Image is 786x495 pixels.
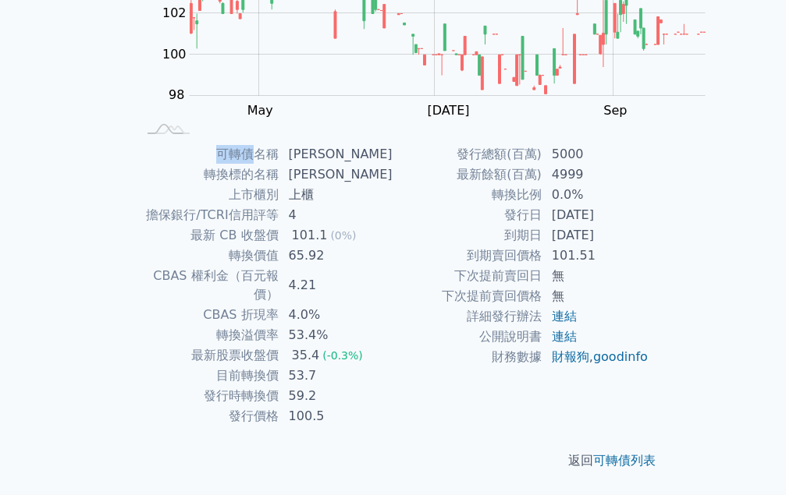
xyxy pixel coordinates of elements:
[137,325,279,345] td: 轉換溢價率
[279,164,393,185] td: [PERSON_NAME]
[393,286,542,306] td: 下次提前賣回價格
[427,103,469,118] tspan: [DATE]
[330,229,356,242] span: (0%)
[279,366,393,386] td: 53.7
[279,205,393,225] td: 4
[322,349,363,362] span: (-0.3%)
[542,164,649,185] td: 4999
[542,246,649,266] td: 101.51
[552,309,577,324] a: 連結
[393,347,542,367] td: 財務數據
[137,406,279,426] td: 發行價格
[137,266,279,305] td: CBAS 權利金（百元報價）
[137,225,279,246] td: 最新 CB 收盤價
[279,325,393,345] td: 53.4%
[119,451,668,470] p: 返回
[169,87,184,102] tspan: 98
[137,205,279,225] td: 擔保銀行/TCRI信用評等
[137,164,279,185] td: 轉換標的名稱
[279,266,393,305] td: 4.21
[279,386,393,406] td: 59.2
[137,305,279,325] td: CBAS 折現率
[279,406,393,426] td: 100.5
[542,185,649,205] td: 0.0%
[708,420,786,495] iframe: Chat Widget
[542,205,649,225] td: [DATE]
[279,185,393,205] td: 上櫃
[279,305,393,325] td: 4.0%
[137,345,279,366] td: 最新股票收盤價
[162,47,187,62] tspan: 100
[708,420,786,495] div: 聊天小工具
[137,386,279,406] td: 發行時轉換價
[393,327,542,347] td: 公開說明書
[393,225,542,246] td: 到期日
[542,266,649,286] td: 無
[289,346,323,365] div: 35.4
[542,225,649,246] td: [DATE]
[137,246,279,266] td: 轉換價值
[542,286,649,306] td: 無
[393,306,542,327] td: 詳細發行辦法
[393,185,542,205] td: 轉換比例
[162,5,187,20] tspan: 102
[137,366,279,386] td: 目前轉換價
[552,349,589,364] a: 財報狗
[542,347,649,367] td: ,
[603,103,627,118] tspan: Sep
[393,205,542,225] td: 發行日
[393,164,542,185] td: 最新餘額(百萬)
[279,246,393,266] td: 65.92
[393,246,542,266] td: 到期賣回價格
[137,144,279,164] td: 可轉債名稱
[289,226,331,245] div: 101.1
[247,103,273,118] tspan: May
[593,349,648,364] a: goodinfo
[542,144,649,164] td: 5000
[279,144,393,164] td: [PERSON_NAME]
[137,185,279,205] td: 上市櫃別
[552,329,577,344] a: 連結
[393,144,542,164] td: 發行總額(百萬)
[393,266,542,286] td: 下次提前賣回日
[593,453,656,468] a: 可轉債列表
